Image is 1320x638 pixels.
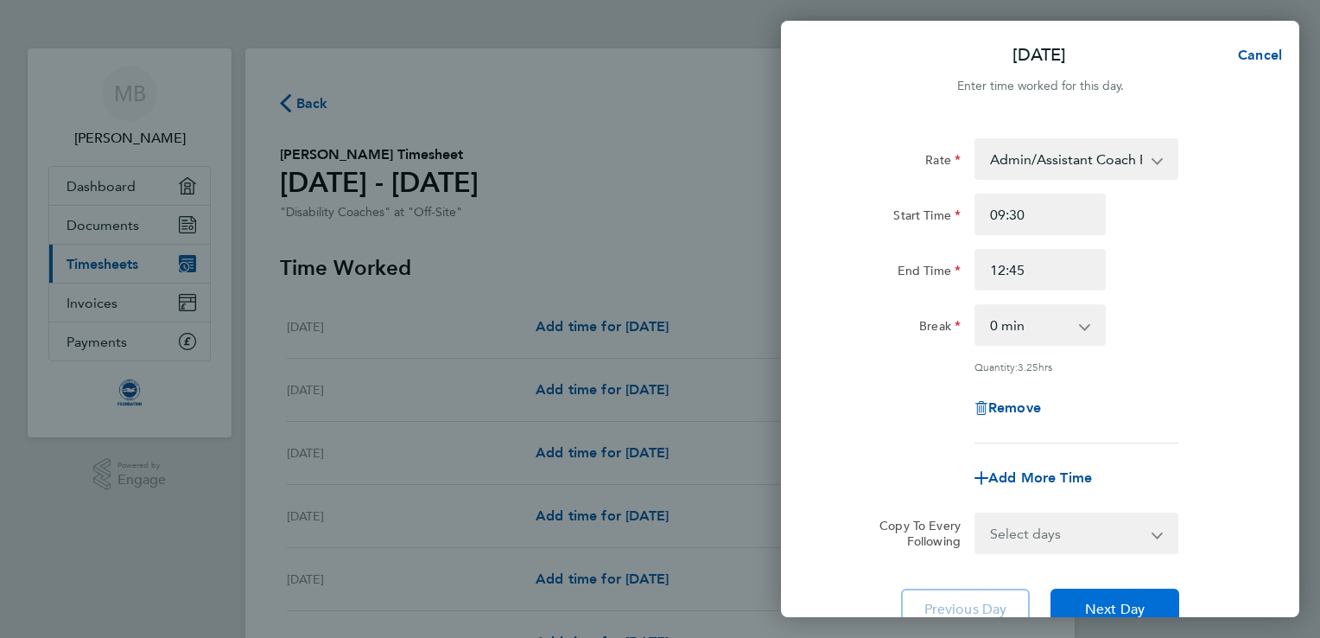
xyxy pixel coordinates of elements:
label: Break [919,318,961,339]
button: Add More Time [974,471,1092,485]
span: Remove [988,399,1041,416]
span: Next Day [1085,601,1145,618]
span: Cancel [1233,47,1282,63]
span: 3.25 [1018,360,1038,373]
span: Add More Time [988,469,1092,486]
button: Remove [974,401,1041,415]
button: Next Day [1050,589,1179,630]
label: Start Time [893,207,961,228]
div: Quantity: hrs [974,360,1178,373]
label: Copy To Every Following [866,518,961,549]
p: [DATE] [1012,43,1066,67]
button: Cancel [1210,38,1299,73]
label: End Time [898,263,961,284]
input: E.g. 08:00 [974,194,1106,235]
label: Rate [925,152,961,173]
div: Enter time worked for this day. [781,76,1299,97]
input: E.g. 18:00 [974,249,1106,290]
